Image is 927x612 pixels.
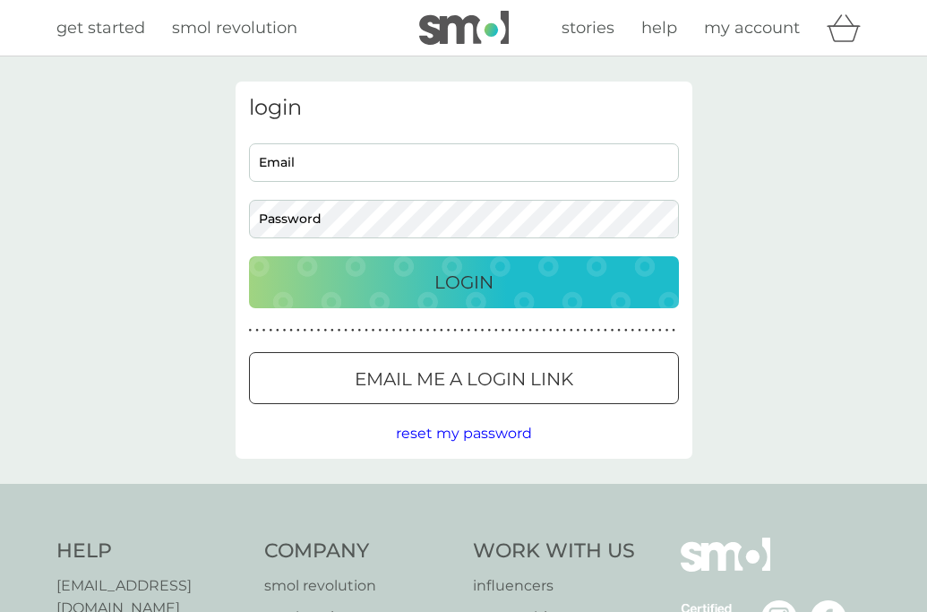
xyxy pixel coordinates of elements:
[562,18,614,38] span: stories
[172,15,297,41] a: smol revolution
[378,326,382,335] p: ●
[276,326,279,335] p: ●
[453,326,457,335] p: ●
[172,18,297,38] span: smol revolution
[338,326,341,335] p: ●
[638,326,641,335] p: ●
[434,268,494,297] p: Login
[310,326,313,335] p: ●
[502,326,505,335] p: ●
[487,326,491,335] p: ●
[283,326,287,335] p: ●
[433,326,436,335] p: ●
[474,326,477,335] p: ●
[473,538,635,565] h4: Work With Us
[556,326,560,335] p: ●
[590,326,594,335] p: ●
[494,326,498,335] p: ●
[249,256,679,308] button: Login
[481,326,485,335] p: ●
[355,365,573,393] p: Email me a login link
[392,326,396,335] p: ●
[562,15,614,41] a: stories
[249,95,679,121] h3: login
[426,326,430,335] p: ●
[323,326,327,335] p: ●
[396,425,532,442] span: reset my password
[577,326,580,335] p: ●
[460,326,464,335] p: ●
[385,326,389,335] p: ●
[597,326,600,335] p: ●
[249,326,253,335] p: ●
[264,574,455,598] a: smol revolution
[317,326,321,335] p: ●
[358,326,362,335] p: ●
[264,538,455,565] h4: Company
[536,326,539,335] p: ●
[56,538,247,565] h4: Help
[468,326,471,335] p: ●
[641,18,677,38] span: help
[399,326,402,335] p: ●
[549,326,553,335] p: ●
[419,11,509,45] img: smol
[262,326,266,335] p: ●
[330,326,334,335] p: ●
[440,326,443,335] p: ●
[419,326,423,335] p: ●
[562,326,566,335] p: ●
[522,326,526,335] p: ●
[658,326,662,335] p: ●
[413,326,416,335] p: ●
[665,326,669,335] p: ●
[515,326,519,335] p: ●
[351,326,355,335] p: ●
[704,15,800,41] a: my account
[617,326,621,335] p: ●
[304,326,307,335] p: ●
[570,326,573,335] p: ●
[704,18,800,38] span: my account
[249,352,679,404] button: Email me a login link
[651,326,655,335] p: ●
[641,15,677,41] a: help
[56,18,145,38] span: get started
[681,538,770,599] img: smol
[447,326,451,335] p: ●
[289,326,293,335] p: ●
[56,15,145,41] a: get started
[365,326,368,335] p: ●
[372,326,375,335] p: ●
[827,10,871,46] div: basket
[296,326,300,335] p: ●
[269,326,272,335] p: ●
[624,326,628,335] p: ●
[604,326,607,335] p: ●
[255,326,259,335] p: ●
[508,326,511,335] p: ●
[473,574,635,598] a: influencers
[645,326,648,335] p: ●
[611,326,614,335] p: ●
[344,326,348,335] p: ●
[396,422,532,445] button: reset my password
[542,326,545,335] p: ●
[631,326,635,335] p: ●
[672,326,675,335] p: ●
[583,326,587,335] p: ●
[528,326,532,335] p: ●
[406,326,409,335] p: ●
